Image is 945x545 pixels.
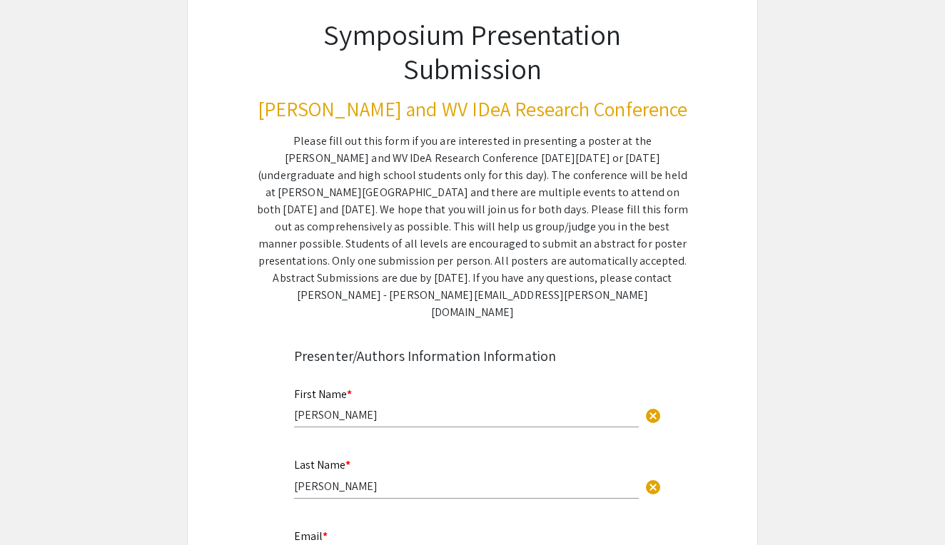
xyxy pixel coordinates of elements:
[645,407,662,424] span: cancel
[639,472,667,501] button: Clear
[257,17,688,86] h1: Symposium Presentation Submission
[645,479,662,496] span: cancel
[257,133,688,321] div: Please fill out this form if you are interested in presenting a poster at the [PERSON_NAME] and W...
[294,387,352,402] mat-label: First Name
[294,345,651,367] div: Presenter/Authors Information Information
[294,479,639,494] input: Type Here
[11,481,61,534] iframe: Chat
[294,529,328,544] mat-label: Email
[294,457,350,472] mat-label: Last Name
[639,401,667,429] button: Clear
[294,407,639,422] input: Type Here
[257,97,688,121] h3: [PERSON_NAME] and WV IDeA Research Conference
